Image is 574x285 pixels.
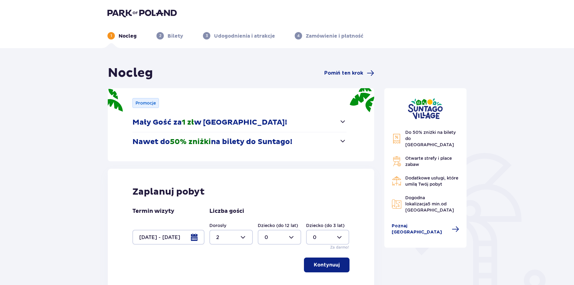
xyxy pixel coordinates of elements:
[206,33,208,39] p: 3
[428,201,441,206] span: 5 min.
[135,100,156,106] p: Promocje
[392,176,402,186] img: Restaurant Icon
[132,186,205,198] p: Zaplanuj pobyt
[295,32,363,39] div: 4Zamówienie i płatność
[297,33,300,39] p: 4
[170,137,211,147] span: 50% zniżki
[132,118,287,127] p: Mały Gość za w [GEOGRAPHIC_DATA]!
[159,33,161,39] p: 2
[107,32,137,39] div: 1Nocleg
[306,33,363,39] p: Zamówienie i płatność
[405,130,456,147] span: Do 50% zniżki na bilety do [GEOGRAPHIC_DATA]
[132,132,346,151] button: Nawet do50% zniżkina bilety do Suntago!
[214,33,275,39] p: Udogodnienia i atrakcje
[156,32,183,39] div: 2Bilety
[392,223,459,235] a: Poznaj [GEOGRAPHIC_DATA]
[324,70,363,76] span: Pomiń ten krok
[132,137,292,147] p: Nawet do na bilety do Suntago!
[203,32,275,39] div: 3Udogodnienia i atrakcje
[111,33,112,39] p: 1
[304,258,350,272] button: Kontynuuj
[209,222,226,229] label: Dorosły
[314,262,340,268] p: Kontynuuj
[324,69,374,77] a: Pomiń ten krok
[182,118,194,127] span: 1 zł
[306,222,345,229] label: Dziecko (do 3 lat)
[392,199,402,209] img: Map Icon
[209,208,244,215] p: Liczba gości
[392,134,402,144] img: Discount Icon
[408,98,443,119] img: Suntago Village
[168,33,183,39] p: Bilety
[132,208,174,215] p: Termin wizyty
[392,223,448,235] span: Poznaj [GEOGRAPHIC_DATA]
[107,9,177,17] img: Park of Poland logo
[392,156,402,166] img: Grill Icon
[405,195,454,213] span: Dogodna lokalizacja od [GEOGRAPHIC_DATA]
[108,65,153,81] h1: Nocleg
[119,33,137,39] p: Nocleg
[132,113,346,132] button: Mały Gość za1 złw [GEOGRAPHIC_DATA]!
[405,176,458,187] span: Dodatkowe usługi, które umilą Twój pobyt
[330,245,349,250] p: Za darmo!
[405,156,452,167] span: Otwarte strefy i place zabaw
[258,222,298,229] label: Dziecko (do 12 lat)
